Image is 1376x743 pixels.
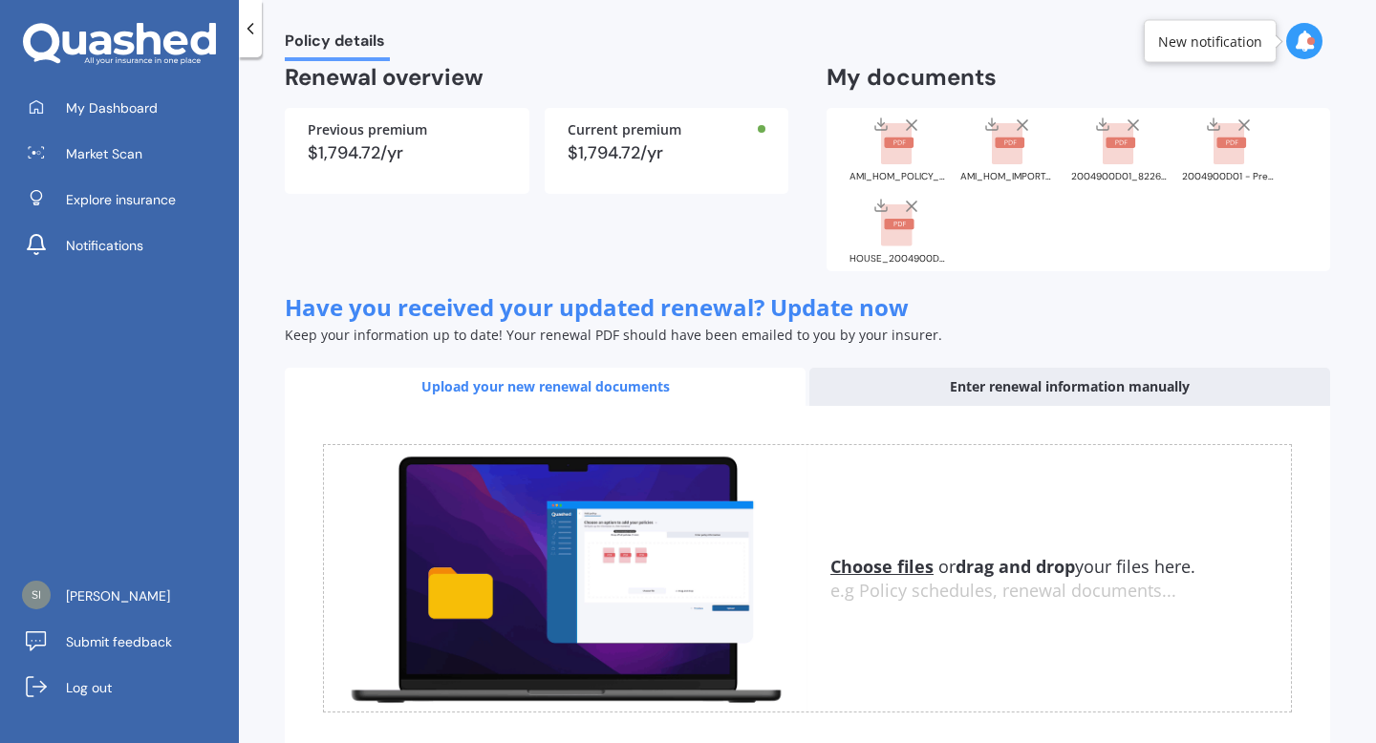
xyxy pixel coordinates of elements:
div: 2004900D01_82264581 2 Cox Street, Auckland (House).pdf [1071,172,1167,181]
a: Notifications [14,226,239,265]
div: Previous premium [308,123,506,137]
span: Notifications [66,236,143,255]
a: [PERSON_NAME] [14,577,239,615]
div: Upload your new renewal documents [285,368,806,406]
div: AMI_HOM_POLICY_SCHEDULE_HOMA00348939_20241002213838153.pdf [849,172,945,181]
a: Submit feedback [14,623,239,661]
span: Explore insurance [66,190,176,209]
span: [PERSON_NAME] [66,586,170,605]
h2: My documents [827,63,997,93]
span: Market Scan [66,144,142,163]
div: New notification [1158,32,1262,51]
u: Choose files [830,555,934,578]
span: Policy details [285,32,390,57]
div: $1,794.72/yr [308,144,506,161]
b: drag and drop [956,555,1075,578]
span: Have you received your updated renewal? Update now [285,291,909,323]
div: e.g Policy schedules, renewal documents... [830,581,1291,602]
div: Current premium [568,123,766,137]
span: My Dashboard [66,98,158,117]
img: upload.de96410c8ce839c3fdd5.gif [324,445,807,711]
div: 2004900D01 - Premier House.pdf [1182,172,1278,181]
a: Explore insurance [14,180,239,219]
img: 5845d3f3e2fcac01f39ca066a5eab7ba [22,581,51,609]
div: HOUSE_2004900D01.pdf [849,254,945,264]
span: Log out [66,678,112,697]
div: AMI_HOM_IMPORTANT_INFORMATION_HOMA00348939_20241002213838153.pdf [960,172,1056,181]
div: Enter renewal information manually [809,368,1330,406]
a: My Dashboard [14,89,239,127]
span: or your files here. [830,555,1195,578]
div: $1,794.72/yr [568,144,766,161]
span: Keep your information up to date! Your renewal PDF should have been emailed to you by your insurer. [285,326,942,344]
h2: Renewal overview [285,63,788,93]
a: Market Scan [14,135,239,173]
span: Submit feedback [66,632,172,651]
a: Log out [14,669,239,707]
